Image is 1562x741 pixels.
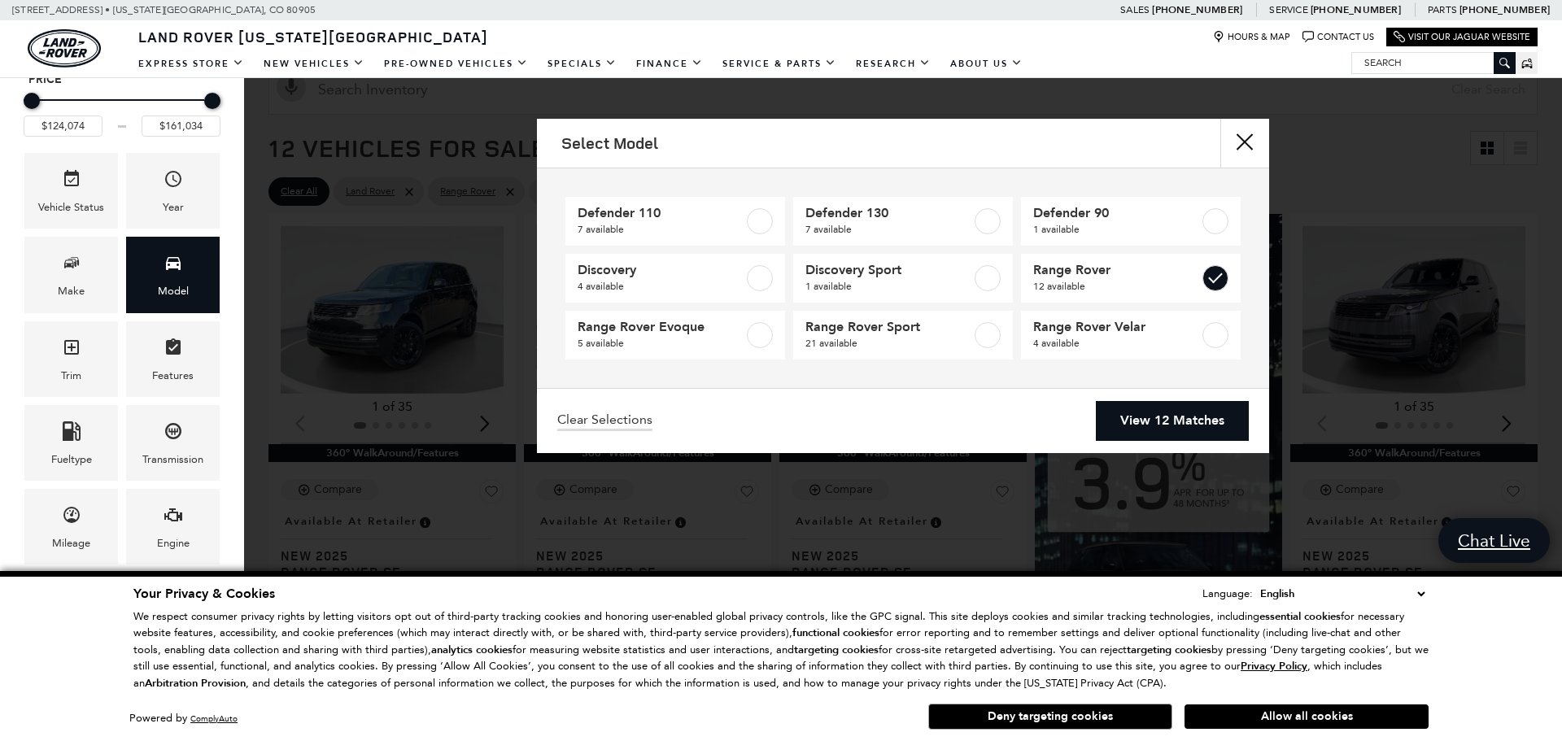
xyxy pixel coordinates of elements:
div: EngineEngine [126,489,220,564]
div: FueltypeFueltype [24,405,118,481]
select: Language Select [1256,585,1429,603]
span: Model [164,249,183,282]
input: Search [1352,53,1515,72]
span: Trim [62,333,81,367]
div: Make [58,282,85,300]
span: Range Rover Evoque [578,319,744,335]
span: Parts [1428,4,1457,15]
span: Discovery [578,262,744,278]
div: Model [158,282,189,300]
a: Specials [538,50,626,78]
span: Year [164,165,183,198]
span: Features [164,333,183,367]
div: TrimTrim [24,321,118,397]
button: close [1220,119,1269,168]
a: Range Rover Sport21 available [793,311,1013,360]
div: YearYear [126,153,220,229]
a: Finance [626,50,713,78]
a: [STREET_ADDRESS] • [US_STATE][GEOGRAPHIC_DATA], CO 80905 [12,4,316,15]
img: Land Rover [28,29,101,68]
strong: functional cookies [792,625,879,640]
span: Vehicle [62,165,81,198]
div: Engine [157,534,190,552]
span: 12 available [1033,278,1199,294]
span: 4 available [1033,335,1199,351]
div: FeaturesFeatures [126,321,220,397]
strong: analytics cookies [431,643,513,657]
strong: essential cookies [1259,609,1341,624]
span: Discovery Sport [805,262,971,278]
a: Range Rover Evoque5 available [565,311,785,360]
div: Trim [61,367,81,385]
h5: Price [28,72,216,87]
a: Range Rover Velar4 available [1021,311,1241,360]
input: Maximum [142,116,220,137]
button: Allow all cookies [1185,704,1429,729]
span: Defender 130 [805,205,971,221]
span: 7 available [578,221,744,238]
span: Engine [164,501,183,534]
a: Pre-Owned Vehicles [374,50,538,78]
span: Land Rover [US_STATE][GEOGRAPHIC_DATA] [138,27,488,46]
div: Transmission [142,451,203,469]
a: Hours & Map [1213,31,1290,43]
span: 1 available [1033,221,1199,238]
u: Privacy Policy [1241,659,1307,673]
a: Discovery4 available [565,254,785,303]
div: Price [24,87,220,137]
strong: Arbitration Provision [145,676,246,691]
a: Contact Us [1302,31,1374,43]
a: Defender 1307 available [793,197,1013,246]
div: Fueltype [51,451,92,469]
div: Maximum Price [204,93,220,109]
div: VehicleVehicle Status [24,153,118,229]
button: Deny targeting cookies [928,704,1172,730]
a: Range Rover12 available [1021,254,1241,303]
a: About Us [940,50,1032,78]
nav: Main Navigation [129,50,1032,78]
a: Discovery Sport1 available [793,254,1013,303]
a: New Vehicles [254,50,374,78]
div: MileageMileage [24,489,118,564]
a: Chat Live [1438,518,1550,563]
div: TransmissionTransmission [126,405,220,481]
span: 4 available [578,278,744,294]
div: Features [152,367,194,385]
div: Language: [1202,588,1253,599]
div: Vehicle Status [38,198,104,216]
div: Year [163,198,184,216]
a: Research [846,50,940,78]
a: [PHONE_NUMBER] [1459,3,1550,16]
span: Sales [1120,4,1150,15]
span: Range Rover Velar [1033,319,1199,335]
a: Land Rover [US_STATE][GEOGRAPHIC_DATA] [129,27,498,46]
a: Service & Parts [713,50,846,78]
span: Chat Live [1450,530,1538,551]
span: Your Privacy & Cookies [133,585,275,603]
p: We respect consumer privacy rights by letting visitors opt out of third-party tracking cookies an... [133,608,1429,692]
a: Clear Selections [557,412,652,431]
span: Mileage [62,501,81,534]
a: Privacy Policy [1241,660,1307,672]
a: Defender 901 available [1021,197,1241,246]
span: Make [62,249,81,282]
span: Defender 90 [1033,205,1199,221]
span: Range Rover Sport [805,319,971,335]
a: Defender 1107 available [565,197,785,246]
a: [PHONE_NUMBER] [1152,3,1242,16]
div: Minimum Price [24,93,40,109]
span: 7 available [805,221,971,238]
div: ModelModel [126,237,220,312]
a: View 12 Matches [1096,401,1249,441]
a: Visit Our Jaguar Website [1394,31,1530,43]
h2: Select Model [561,134,658,152]
div: Mileage [52,534,90,552]
span: Range Rover [1033,262,1199,278]
a: land-rover [28,29,101,68]
strong: targeting cookies [794,643,879,657]
span: Defender 110 [578,205,744,221]
span: Service [1269,4,1307,15]
span: Fueltype [62,417,81,451]
span: Transmission [164,417,183,451]
span: 21 available [805,335,971,351]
